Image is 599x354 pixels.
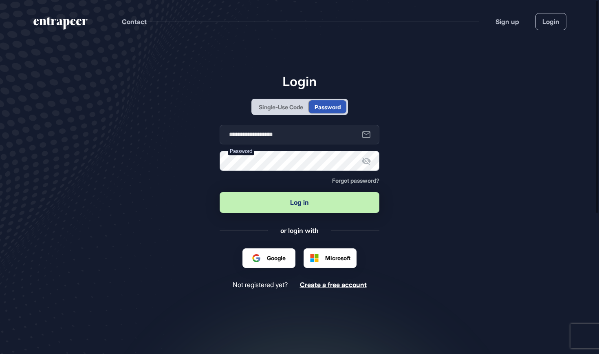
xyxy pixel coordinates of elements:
[495,17,519,27] a: Sign up
[233,281,288,289] span: Not registered yet?
[248,249,319,267] iframe: Google ile Oturum Açma Düğmesi
[315,103,341,111] div: Password
[259,103,303,111] div: Single-Use Code
[228,147,254,155] label: Password
[325,254,350,262] span: Microsoft
[122,16,147,27] button: Contact
[535,13,566,30] a: Login
[332,177,379,184] a: Forgot password?
[220,192,379,213] button: Log in
[300,281,367,289] a: Create a free account
[252,249,315,267] div: Google ile oturum açın. Yeni sekmede açılır
[220,73,379,89] h1: Login
[33,17,88,33] a: entrapeer-logo
[280,226,319,235] div: or login with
